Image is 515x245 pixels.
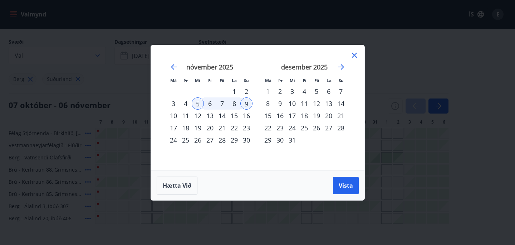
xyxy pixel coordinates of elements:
[183,78,188,83] small: Þr
[192,97,204,110] td: Selected as start date. miðvikudagur, 5. nóvember 2025
[228,122,240,134] div: 22
[335,97,347,110] div: 14
[228,122,240,134] td: Choose laugardagur, 22. nóvember 2025 as your check-in date. It’s available.
[180,110,192,122] td: Choose þriðjudagur, 11. nóvember 2025 as your check-in date. It’s available.
[216,134,228,146] td: Choose föstudagur, 28. nóvember 2025 as your check-in date. It’s available.
[335,122,347,134] td: Choose sunnudagur, 28. desember 2025 as your check-in date. It’s available.
[204,122,216,134] td: Choose fimmtudagur, 20. nóvember 2025 as your check-in date. It’s available.
[195,78,200,83] small: Mi
[323,110,335,122] div: 20
[310,122,323,134] div: 26
[278,78,283,83] small: Þr
[323,122,335,134] td: Choose laugardagur, 27. desember 2025 as your check-in date. It’s available.
[228,97,240,110] td: Selected. laugardagur, 8. nóvember 2025
[323,110,335,122] td: Choose laugardagur, 20. desember 2025 as your check-in date. It’s available.
[208,78,212,83] small: Fi
[298,122,310,134] div: 25
[240,134,252,146] div: 30
[310,97,323,110] div: 12
[228,110,240,122] div: 15
[192,134,204,146] div: 26
[286,97,298,110] div: 10
[228,85,240,97] div: 1
[204,97,216,110] td: Selected. fimmtudagur, 6. nóvember 2025
[228,85,240,97] td: Choose laugardagur, 1. nóvember 2025 as your check-in date. It’s available.
[335,85,347,97] td: Choose sunnudagur, 7. desember 2025 as your check-in date. It’s available.
[180,134,192,146] div: 25
[216,134,228,146] div: 28
[240,85,252,97] td: Choose sunnudagur, 2. nóvember 2025 as your check-in date. It’s available.
[167,134,180,146] td: Choose mánudagur, 24. nóvember 2025 as your check-in date. It’s available.
[286,122,298,134] td: Choose miðvikudagur, 24. desember 2025 as your check-in date. It’s available.
[298,85,310,97] td: Choose fimmtudagur, 4. desember 2025 as your check-in date. It’s available.
[265,78,271,83] small: Má
[216,122,228,134] div: 21
[216,97,228,110] td: Selected. föstudagur, 7. nóvember 2025
[286,85,298,97] div: 3
[281,63,328,71] strong: desember 2025
[335,110,347,122] td: Choose sunnudagur, 21. desember 2025 as your check-in date. It’s available.
[228,134,240,146] td: Choose laugardagur, 29. nóvember 2025 as your check-in date. It’s available.
[274,85,286,97] div: 2
[163,182,191,189] span: Hætta við
[303,78,306,83] small: Fi
[240,85,252,97] div: 2
[290,78,295,83] small: Mi
[339,78,344,83] small: Su
[240,110,252,122] div: 16
[192,110,204,122] div: 12
[274,97,286,110] div: 9
[262,110,274,122] td: Choose mánudagur, 15. desember 2025 as your check-in date. It’s available.
[167,97,180,110] div: 3
[167,110,180,122] td: Choose mánudagur, 10. nóvember 2025 as your check-in date. It’s available.
[186,63,233,71] strong: nóvember 2025
[180,134,192,146] td: Choose þriðjudagur, 25. nóvember 2025 as your check-in date. It’s available.
[240,122,252,134] td: Choose sunnudagur, 23. nóvember 2025 as your check-in date. It’s available.
[232,78,237,83] small: La
[298,122,310,134] td: Choose fimmtudagur, 25. desember 2025 as your check-in date. It’s available.
[240,134,252,146] td: Choose sunnudagur, 30. nóvember 2025 as your check-in date. It’s available.
[204,110,216,122] td: Choose fimmtudagur, 13. nóvember 2025 as your check-in date. It’s available.
[337,63,345,71] div: Move forward to switch to the next month.
[240,122,252,134] div: 23
[274,122,286,134] td: Choose þriðjudagur, 23. desember 2025 as your check-in date. It’s available.
[170,63,178,71] div: Move backward to switch to the previous month.
[167,134,180,146] div: 24
[262,97,274,110] div: 8
[323,122,335,134] div: 27
[323,97,335,110] td: Choose laugardagur, 13. desember 2025 as your check-in date. It’s available.
[192,110,204,122] td: Choose miðvikudagur, 12. nóvember 2025 as your check-in date. It’s available.
[333,177,359,194] button: Vista
[167,97,180,110] td: Choose mánudagur, 3. nóvember 2025 as your check-in date. It’s available.
[240,97,252,110] td: Selected as end date. sunnudagur, 9. nóvember 2025
[244,78,249,83] small: Su
[310,85,323,97] td: Choose föstudagur, 5. desember 2025 as your check-in date. It’s available.
[286,134,298,146] div: 31
[167,122,180,134] div: 17
[262,134,274,146] div: 29
[286,110,298,122] td: Choose miðvikudagur, 17. desember 2025 as your check-in date. It’s available.
[262,122,274,134] td: Choose mánudagur, 22. desember 2025 as your check-in date. It’s available.
[298,110,310,122] div: 18
[220,78,224,83] small: Fö
[335,110,347,122] div: 21
[192,122,204,134] div: 19
[180,97,192,110] td: Choose þriðjudagur, 4. nóvember 2025 as your check-in date. It’s available.
[310,97,323,110] td: Choose föstudagur, 12. desember 2025 as your check-in date. It’s available.
[310,110,323,122] div: 19
[262,85,274,97] td: Choose mánudagur, 1. desember 2025 as your check-in date. It’s available.
[216,97,228,110] div: 7
[240,110,252,122] td: Choose sunnudagur, 16. nóvember 2025 as your check-in date. It’s available.
[180,122,192,134] div: 18
[274,122,286,134] div: 23
[262,122,274,134] div: 22
[262,97,274,110] td: Choose mánudagur, 8. desember 2025 as your check-in date. It’s available.
[192,97,204,110] div: 5
[228,134,240,146] div: 29
[216,110,228,122] td: Choose föstudagur, 14. nóvember 2025 as your check-in date. It’s available.
[204,110,216,122] div: 13
[298,110,310,122] td: Choose fimmtudagur, 18. desember 2025 as your check-in date. It’s available.
[180,110,192,122] div: 11
[310,85,323,97] div: 5
[160,54,356,162] div: Calendar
